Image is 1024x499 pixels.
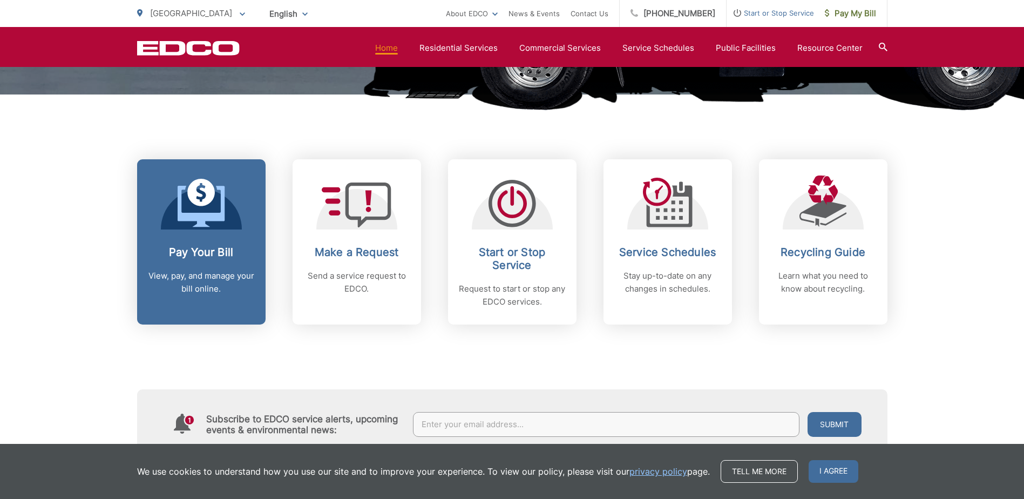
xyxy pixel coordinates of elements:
[759,159,887,325] a: Recycling Guide Learn what you need to know about recycling.
[571,7,608,20] a: Contact Us
[446,7,498,20] a: About EDCO
[419,42,498,55] a: Residential Services
[508,7,560,20] a: News & Events
[459,246,566,272] h2: Start or Stop Service
[809,460,858,483] span: I agree
[137,41,240,56] a: EDCD logo. Return to the homepage.
[303,246,410,259] h2: Make a Request
[206,414,403,435] h4: Subscribe to EDCO service alerts, upcoming events & environmental news:
[137,465,710,478] p: We use cookies to understand how you use our site and to improve your experience. To view our pol...
[150,8,232,18] span: [GEOGRAPHIC_DATA]
[716,42,776,55] a: Public Facilities
[797,42,863,55] a: Resource Center
[413,412,799,437] input: Enter your email address...
[375,42,398,55] a: Home
[459,282,566,308] p: Request to start or stop any EDCO services.
[721,460,798,483] a: Tell me more
[603,159,732,325] a: Service Schedules Stay up-to-date on any changes in schedules.
[148,269,255,295] p: View, pay, and manage your bill online.
[303,269,410,295] p: Send a service request to EDCO.
[293,159,421,325] a: Make a Request Send a service request to EDCO.
[614,246,721,259] h2: Service Schedules
[622,42,694,55] a: Service Schedules
[261,4,316,23] span: English
[137,159,266,325] a: Pay Your Bill View, pay, and manage your bill online.
[148,246,255,259] h2: Pay Your Bill
[825,7,876,20] span: Pay My Bill
[770,269,877,295] p: Learn what you need to know about recycling.
[770,246,877,259] h2: Recycling Guide
[519,42,601,55] a: Commercial Services
[614,269,721,295] p: Stay up-to-date on any changes in schedules.
[808,412,862,437] button: Submit
[629,465,687,478] a: privacy policy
